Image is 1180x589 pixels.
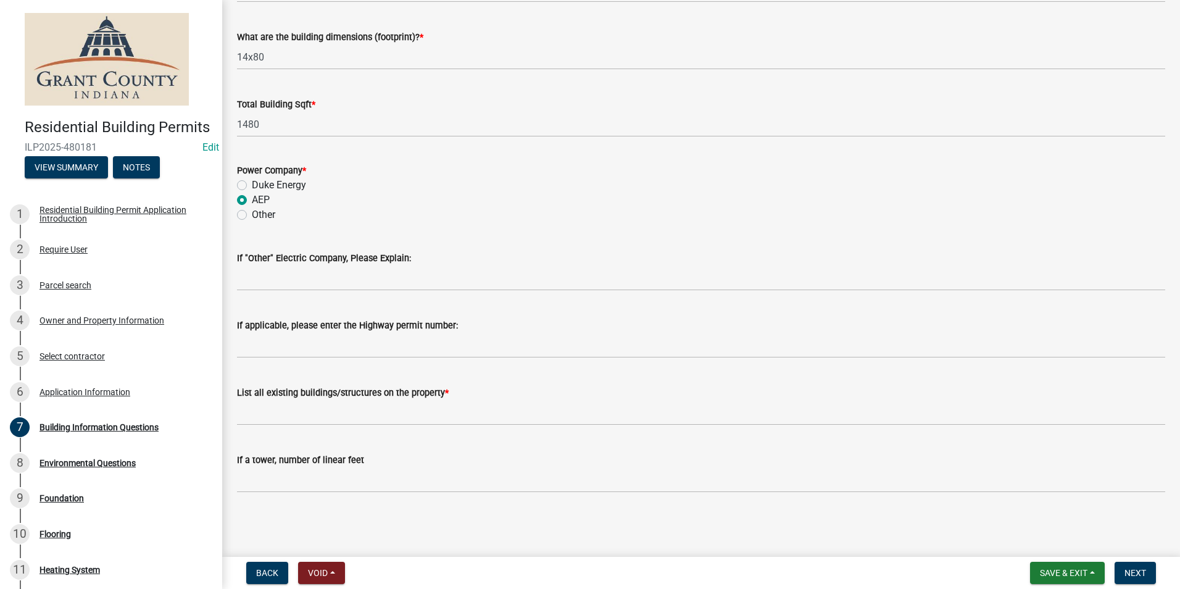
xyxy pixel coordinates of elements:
span: Void [308,568,328,578]
label: Other [252,207,275,222]
div: 11 [10,560,30,580]
button: View Summary [25,156,108,178]
h4: Residential Building Permits [25,119,212,136]
div: Application Information [39,388,130,396]
div: Require User [39,245,88,254]
a: Edit [202,141,219,153]
wm-modal-confirm: Edit Application Number [202,141,219,153]
label: AEP [252,193,270,207]
button: Next [1115,562,1156,584]
button: Void [298,562,345,584]
span: Back [256,568,278,578]
span: Save & Exit [1040,568,1087,578]
div: Flooring [39,530,71,538]
div: 2 [10,240,30,259]
div: Heating System [39,566,100,574]
button: Notes [113,156,160,178]
label: Total Building Sqft [237,101,315,109]
img: Grant County, Indiana [25,13,189,106]
label: Duke Energy [252,178,306,193]
div: 3 [10,275,30,295]
div: 4 [10,311,30,330]
div: 10 [10,524,30,544]
div: 9 [10,488,30,508]
div: Select contractor [39,352,105,361]
span: Next [1124,568,1146,578]
label: What are the building dimensions (footprint)? [237,33,423,42]
div: Owner and Property Information [39,316,164,325]
div: 8 [10,453,30,473]
label: If applicable, please enter the Highway permit number: [237,322,458,330]
label: List all existing buildings/structures on the property [237,389,449,398]
button: Back [246,562,288,584]
span: ILP2025-480181 [25,141,197,153]
label: Power Company [237,167,306,175]
wm-modal-confirm: Notes [113,163,160,173]
div: Building Information Questions [39,423,159,432]
wm-modal-confirm: Summary [25,163,108,173]
div: 5 [10,346,30,366]
label: If "Other" Electric Company, Please Explain: [237,254,411,263]
div: 7 [10,417,30,437]
div: 6 [10,382,30,402]
div: Foundation [39,494,84,503]
div: Parcel search [39,281,91,290]
label: If a tower, number of linear feet [237,456,364,465]
div: Residential Building Permit Application Introduction [39,206,202,223]
div: Environmental Questions [39,459,136,467]
div: 1 [10,204,30,224]
button: Save & Exit [1030,562,1105,584]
